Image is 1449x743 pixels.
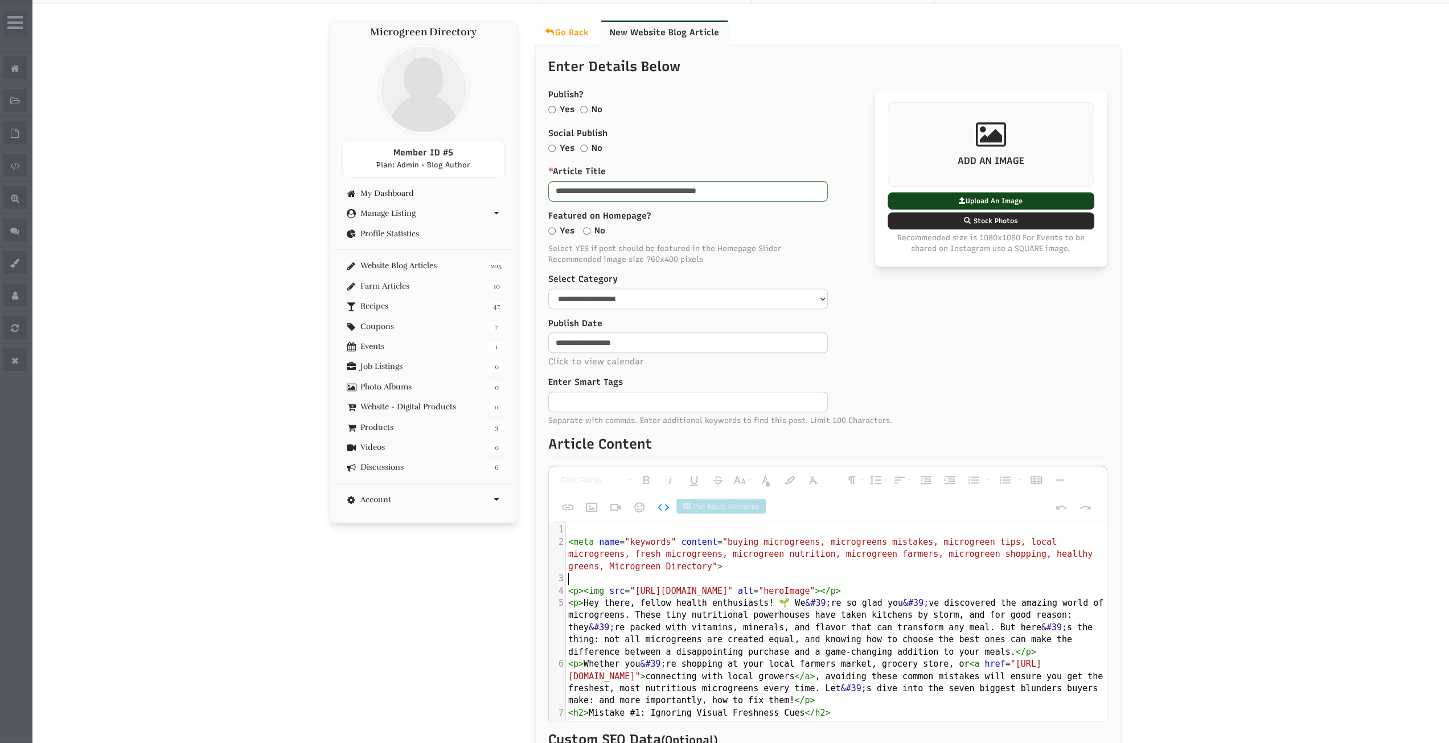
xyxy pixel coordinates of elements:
button: Unordered List [994,469,1016,491]
span: > [836,586,841,596]
button: Bold (Ctrl+B) [635,469,657,491]
button: Unordered List [1014,469,1023,491]
label: Yes [560,142,574,154]
i: Wide Admin Panel [7,14,23,32]
span: p [573,659,578,669]
button: Underline (Ctrl+U) [683,469,705,491]
span: > [810,695,815,705]
span: < [568,598,573,608]
a: Account [342,495,506,504]
button: Insert Video [605,496,626,519]
span: < [568,708,573,718]
span: "buying microgreens, microgreens mistakes, microgreen tips, local microgreens, fresh microgreens,... [568,537,1093,572]
div: 3 [549,573,565,585]
span: </ [804,708,815,718]
button: Decrease Indent (Ctrl+[) [915,469,937,491]
button: Ordered List [983,469,992,491]
span: 1 [488,342,505,352]
button: Italic (Ctrl+I) [659,469,681,491]
input: Yes [548,227,556,235]
span: </ [1016,647,1026,657]
label: Stock Photos [888,212,1094,229]
p: ADD AN IMAGE [901,121,1081,168]
div: 7 [549,707,565,719]
select: select-1 [548,289,828,309]
span: > [717,561,723,572]
span: < [568,537,573,547]
a: 6 Discussions [342,463,506,471]
span: h2 [573,708,584,718]
span: &#39; [805,598,831,608]
button: Clear Formatting [803,469,824,491]
button: Text Color [755,469,777,491]
span: ></ [815,586,831,596]
span: h2 [815,708,825,718]
label: Featured on Homepage? [548,210,1107,222]
span: Whether you re shopping at your local farmers market, grocery store, or = connecting with local g... [568,659,1103,705]
a: 0 Videos [342,443,506,451]
button: Insert Link (Ctrl+K) [557,496,578,519]
span: > [578,598,584,608]
label: No [592,142,602,154]
a: Manage Listing [342,209,506,217]
span: 0 [488,362,505,372]
span: </ [794,671,804,682]
span: > [578,720,584,730]
span: < [568,720,573,730]
span: a [974,659,979,669]
span: &#39; [1041,622,1067,633]
p: Enter Details Below [548,57,1107,80]
span: >< [578,586,589,596]
span: = = [568,537,1093,572]
label: Publish Date [548,318,602,330]
span: 0 [488,382,505,392]
a: Profile Statistics [342,229,506,238]
a: 205 Website Blog Articles [342,261,506,270]
input: No [580,145,588,152]
label: Yes [560,225,574,237]
span: Recommended size is 1080x1080 For Events to be shared on Instagram use a SQUARE image. [888,232,1094,254]
a: 1 Events [342,342,506,351]
span: = = [568,586,841,596]
span: "[URL][DOMAIN_NAME]" [568,659,1041,681]
label: Social Publish [548,128,1107,139]
span: 7 [488,322,505,332]
label: Publish? [548,89,1107,101]
a: 11 Website - Digital Products [342,403,506,411]
div: 1 [549,524,565,536]
button: Font Family [557,469,633,491]
span: "[URL][DOMAIN_NAME]" [630,586,733,596]
span: Font Family [559,475,627,485]
div: 8 [549,719,565,731]
label: Upload An Image [888,192,1094,210]
span: 3 [488,422,505,433]
span: &#39; [640,659,666,669]
input: No [583,227,590,235]
a: 0 Job Listings [342,362,506,371]
a: 3 Products [342,423,506,432]
button: Strikethrough (Ctrl+S) [707,469,729,491]
span: href [985,659,1005,669]
label: No [592,104,602,116]
a: Go Back [535,20,598,44]
span: alt [738,586,753,596]
span: Select YES if post should be featured in the Homepage Slider Recommended image size 760x400 pixels [548,243,1107,265]
span: &#39; [682,720,707,730]
span: &#39; [841,683,867,693]
button: Pre-Made Elements [676,499,766,514]
button: Paragraph Format [843,469,865,491]
span: p [804,695,810,705]
label: Article Title [548,166,1107,178]
span: "heroImage" [758,586,815,596]
span: img [589,586,604,596]
a: 10 Farm Articles [342,282,506,290]
label: Select Category [548,273,1107,285]
button: Increase Indent (Ctrl+]) [939,469,960,491]
a: 47 Recipes [342,302,506,310]
span: > [578,659,584,669]
div: 6 [549,658,565,670]
span: > [826,708,831,718]
span: > [1031,647,1036,657]
input: Yes [548,145,556,152]
div: 2 [549,536,565,548]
